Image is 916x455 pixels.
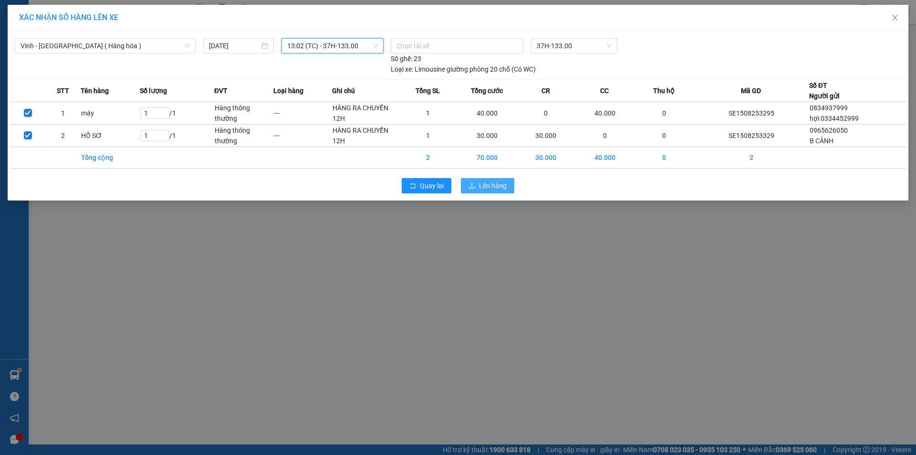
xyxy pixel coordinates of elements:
[398,125,458,147] td: 1
[273,102,333,125] td: ---
[391,64,413,74] span: Loại xe:
[810,127,848,134] span: 0965626050
[416,85,440,96] span: Tổng SL
[140,85,167,96] span: Số lượng
[575,102,635,125] td: 40.000
[332,125,398,147] td: HÀNG RA CHUYẾN 12H
[273,125,333,147] td: ---
[516,102,575,125] td: 0
[458,102,517,125] td: 40.000
[214,85,228,96] span: ĐVT
[81,102,140,125] td: máy
[81,125,140,147] td: HỒ SƠ
[398,147,458,169] td: 2
[810,137,833,145] span: B CẢNH
[537,39,611,53] span: 37H-133.00
[468,182,475,190] span: upload
[45,102,81,125] td: 1
[635,125,694,147] td: 0
[21,39,190,53] span: Vinh - Hà Nội ( Hàng hóa )
[391,64,536,74] div: Limousine giường phòng 20 chỗ (Có WC)
[575,147,635,169] td: 40.000
[23,8,92,39] strong: CHUYỂN PHÁT NHANH AN PHÚ QUÝ
[461,178,514,193] button: uploadLên hàng
[541,85,550,96] span: CR
[471,85,503,96] span: Tổng cước
[458,125,517,147] td: 30.000
[45,125,81,147] td: 2
[81,85,109,96] span: Tên hàng
[214,125,273,147] td: Hàng thông thường
[140,125,214,147] td: / 1
[575,125,635,147] td: 0
[516,147,575,169] td: 30.000
[409,182,416,190] span: rollback
[809,80,840,101] div: Số ĐT Người gửi
[140,102,214,125] td: / 1
[693,102,809,125] td: SE1508253295
[479,180,507,191] span: Lên hàng
[693,147,809,169] td: 2
[273,85,303,96] span: Loại hàng
[21,41,92,73] span: [GEOGRAPHIC_DATA], [GEOGRAPHIC_DATA] ↔ [GEOGRAPHIC_DATA]
[332,85,355,96] span: Ghi chú
[458,147,517,169] td: 70.000
[741,85,761,96] span: Mã GD
[635,102,694,125] td: 0
[19,13,118,22] span: XÁC NHẬN SỐ HÀNG LÊN XE
[600,85,609,96] span: CC
[810,104,848,112] span: 0834937999
[398,102,458,125] td: 1
[693,125,809,147] td: SE1508253329
[81,147,140,169] td: Tổng cộng
[882,5,908,32] button: Close
[420,180,444,191] span: Quay lại
[891,14,899,21] span: close
[635,147,694,169] td: 0
[391,53,421,64] div: 23
[332,102,398,125] td: HÀNG RA CHUYẾN 12H
[653,85,675,96] span: Thu hộ
[209,41,260,51] input: 15/08/2025
[287,39,378,53] span: 13:02 (TC) - 37H-133.00
[810,115,859,122] span: hợi 0334452999
[214,102,273,125] td: Hàng thông thường
[516,125,575,147] td: 30.000
[5,52,19,99] img: logo
[391,53,412,64] span: Số ghế:
[57,85,69,96] span: STT
[402,178,451,193] button: rollbackQuay lại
